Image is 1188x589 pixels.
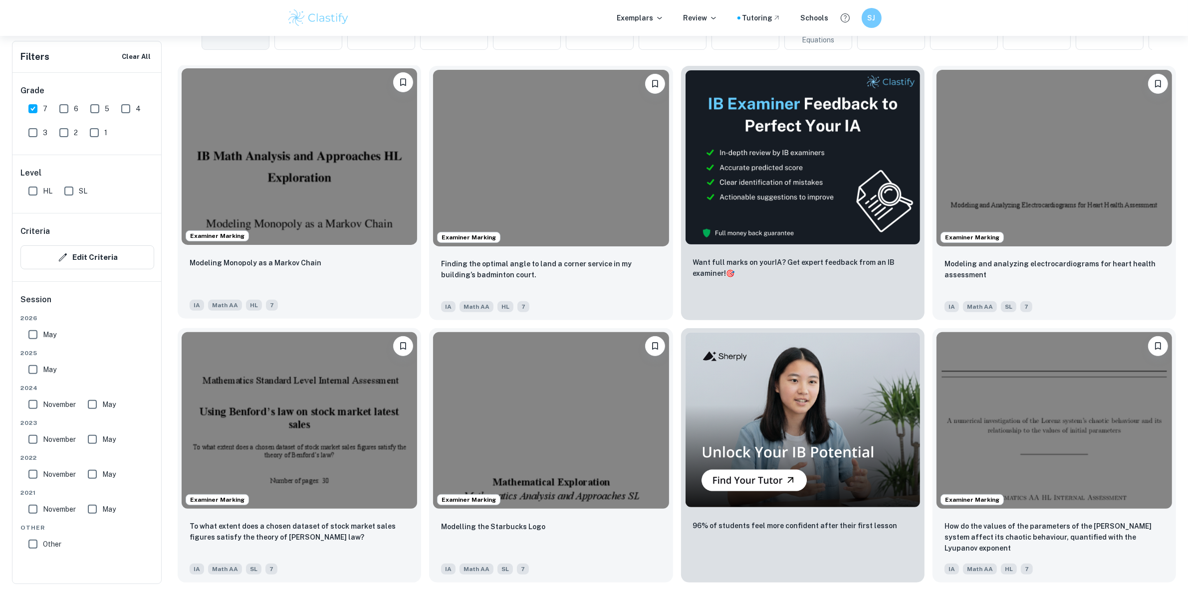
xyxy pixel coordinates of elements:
button: Bookmark [393,72,413,92]
span: Math AA [460,301,493,312]
button: Clear All [119,49,153,64]
span: 7 [517,564,529,575]
span: 2024 [20,384,154,393]
img: Math AA IA example thumbnail: Modeling and analyzing electrocardiogram [937,70,1172,246]
span: Examiner Marking [438,233,500,242]
button: Edit Criteria [20,245,154,269]
span: Examiner Marking [438,495,500,504]
span: IA [190,300,204,311]
span: 2022 [20,453,154,462]
button: Bookmark [1148,74,1168,94]
button: SJ [862,8,882,28]
button: Help and Feedback [837,9,854,26]
span: IA [945,564,959,575]
span: Examiner Marking [186,495,248,504]
a: Tutoring [742,12,781,23]
span: November [43,434,76,445]
button: Bookmark [1148,336,1168,356]
span: SL [79,186,87,196]
span: SL [246,564,261,575]
span: HL [43,186,52,196]
span: Other [20,523,154,532]
h6: Filters [20,50,49,64]
h6: Criteria [20,225,50,237]
span: May [102,504,116,515]
span: May [102,399,116,410]
p: 96% of students feel more confident after their first lesson [693,520,898,531]
span: 7 [266,300,278,311]
button: Bookmark [393,336,413,356]
p: Modeling and analyzing electrocardiograms for heart health assessment [945,258,1164,280]
span: Examiner Marking [941,495,1003,504]
img: Math AA IA example thumbnail: Modeling Monopoly as a Markov Chain [182,68,417,245]
img: Math AA IA example thumbnail: Finding the optimal angle to land a corn [433,70,669,246]
a: Examiner MarkingBookmarkModeling and analyzing electrocardiograms for heart health assessmentIAMa... [933,66,1176,320]
span: 2023 [20,418,154,427]
span: 2 [74,127,78,138]
span: November [43,469,76,480]
span: November [43,504,76,515]
img: Math AA IA example thumbnail: How do the values of the parameters of t [937,332,1172,509]
span: Math AA [460,564,493,575]
span: Examiner Marking [186,231,248,240]
p: How do the values of the parameters of the Lorenz system affect its chaotic behaviour, quantified... [945,521,1164,554]
span: Math AA [208,300,242,311]
span: 5 [105,103,109,114]
span: 🎯 [726,269,735,277]
span: HL [497,301,513,312]
span: HL [246,300,262,311]
span: Math AA [963,301,997,312]
span: HL [1001,564,1017,575]
a: Examiner MarkingBookmarkModeling Monopoly as a Markov ChainIAMath AAHL7 [178,66,421,320]
p: Want full marks on your IA ? Get expert feedback from an IB examiner! [693,257,913,279]
span: Math AA [963,564,997,575]
p: Modeling Monopoly as a Markov Chain [190,257,321,268]
p: Finding the optimal angle to land a corner service in my building’s badminton court. [441,258,661,280]
img: Thumbnail [685,70,921,245]
span: 2025 [20,349,154,358]
a: Examiner MarkingBookmarkModelling the Starbucks LogoIAMath AASL7 [429,328,673,583]
span: November [43,399,76,410]
p: Modelling the Starbucks Logo [441,521,545,532]
span: May [43,364,56,375]
img: Clastify logo [287,8,350,28]
button: Bookmark [645,336,665,356]
a: Thumbnail96% of students feel more confident after their first lesson [681,328,925,583]
h6: Level [20,167,154,179]
span: IA [441,301,456,312]
h6: SJ [866,12,877,23]
p: Review [684,12,717,23]
img: Math AA IA example thumbnail: To what extent does a chosen dataset of [182,332,417,509]
p: Exemplars [617,12,664,23]
span: SL [497,564,513,575]
span: 2021 [20,488,154,497]
a: Schools [801,12,829,23]
h6: Grade [20,85,154,97]
span: 2026 [20,314,154,323]
span: 6 [74,103,78,114]
a: Examiner MarkingBookmarkHow do the values of the parameters of the Lorenz system affect its chaot... [933,328,1176,583]
p: To what extent does a chosen dataset of stock market sales figures satisfy the theory of Benford’... [190,521,409,543]
span: 7 [43,103,47,114]
span: IA [190,564,204,575]
span: Other [43,539,61,550]
span: 1 [104,127,107,138]
span: May [102,434,116,445]
span: 4 [136,103,141,114]
a: Examiner MarkingBookmarkFinding the optimal angle to land a corner service in my building’s badmi... [429,66,673,320]
span: IA [945,301,959,312]
h6: Session [20,294,154,314]
span: IA [441,564,456,575]
span: 7 [1021,564,1033,575]
img: Thumbnail [685,332,921,507]
span: 7 [1020,301,1032,312]
span: SL [1001,301,1016,312]
span: 7 [517,301,529,312]
span: May [43,329,56,340]
span: Examiner Marking [941,233,1003,242]
span: May [102,469,116,480]
span: 3 [43,127,47,138]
